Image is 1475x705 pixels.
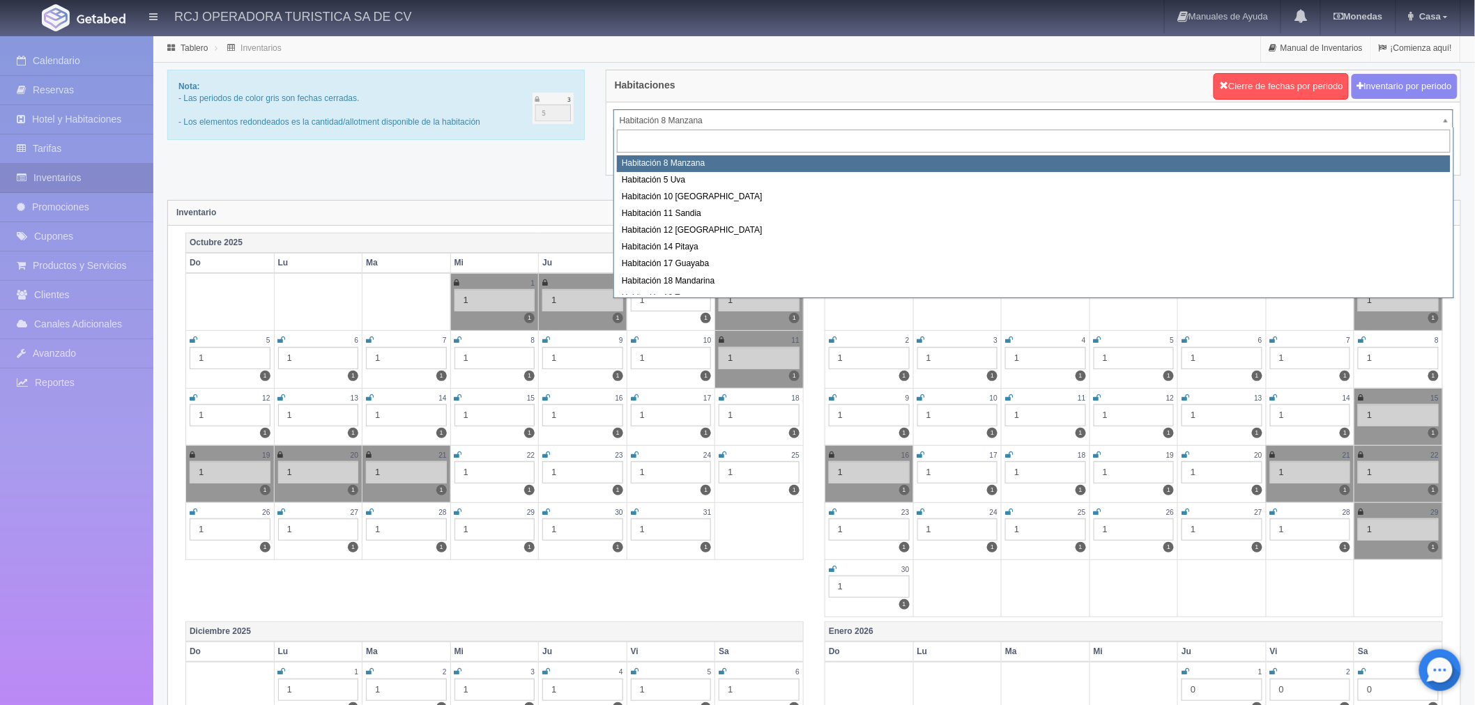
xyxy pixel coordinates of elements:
[617,273,1451,290] div: Habitación 18 Mandarina
[617,290,1451,307] div: Habitación 19 Tuna
[617,239,1451,256] div: Habitación 14 Pitaya
[617,206,1451,222] div: Habitación 11 Sandia
[617,256,1451,272] div: Habitación 17 Guayaba
[617,172,1451,189] div: Habitación 5 Uva
[617,222,1451,239] div: Habitación 12 [GEOGRAPHIC_DATA]
[617,155,1451,172] div: Habitación 8 Manzana
[617,189,1451,206] div: Habitación 10 [GEOGRAPHIC_DATA]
